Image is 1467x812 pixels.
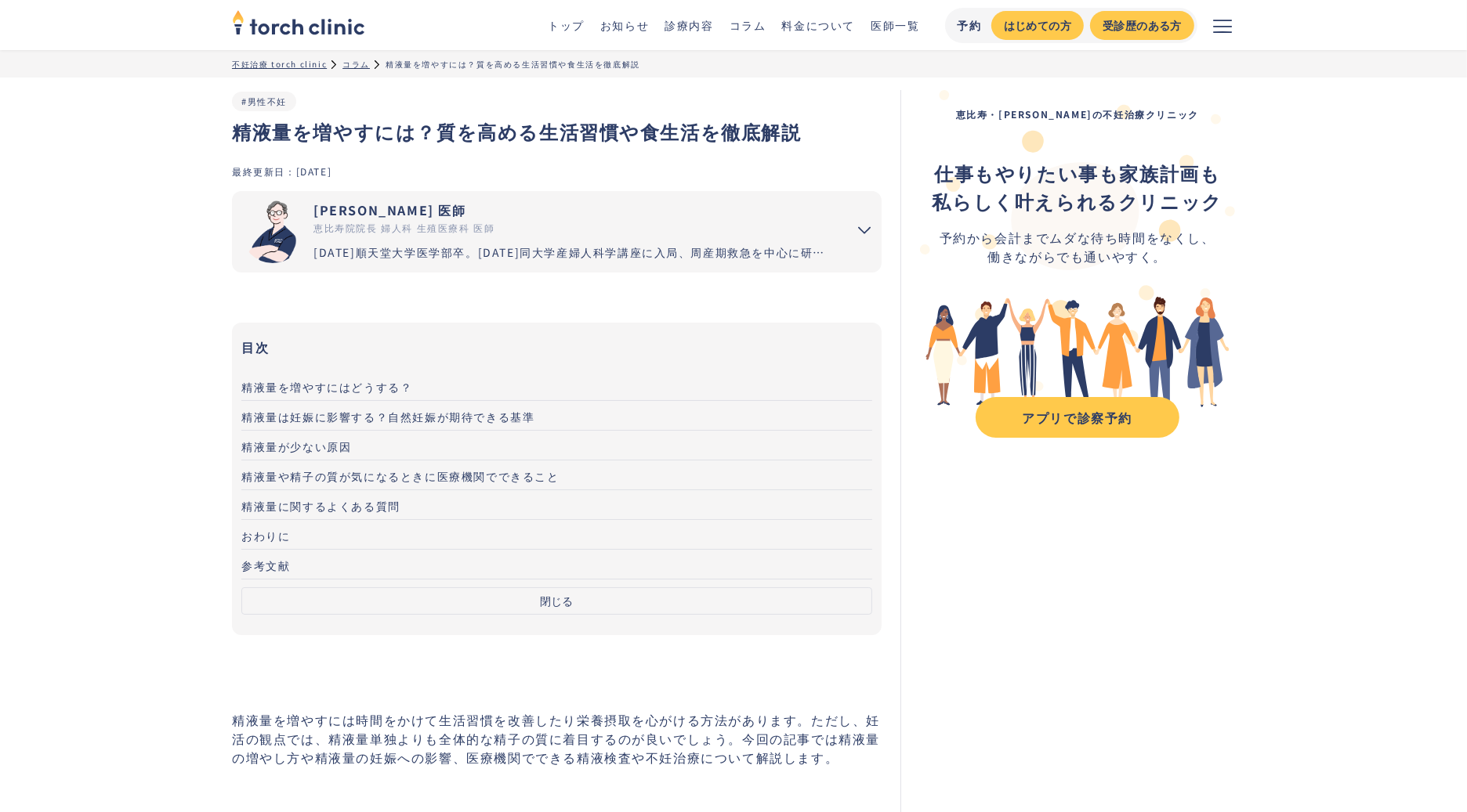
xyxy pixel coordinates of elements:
a: 料金について [782,17,856,33]
a: アプリで診察予約 [976,397,1179,438]
div: 受診歴のある方 [1103,17,1182,34]
div: [DATE] [296,164,332,178]
span: 精液量が少ない原因 [241,438,351,454]
a: トップ [548,17,585,33]
a: 精液量を増やすにはどうする？ [241,371,872,401]
div: 予約 [958,17,982,34]
strong: 仕事もやりたい事も家族計画も [934,159,1220,186]
span: 精液量や精子の質が気になるときに医療機関でできること [241,468,560,484]
a: 精液量に関するよくある質問 [241,490,872,520]
a: 精液量は妊娠に影響する？自然妊娠が期待できる基準 [241,401,872,431]
p: 精液量を増やすには時間をかけて生活習慣を改善したり栄養摂取を心がける方法があります。ただし、妊活の観点では、精液量単独よりも全体的な精子の質に着目するのが良いでしょう。今回の記事では精液量の増や... [232,710,882,767]
a: 精液量や精子の質が気になるときに医療機関でできること [241,460,872,490]
div: 予約から会計までムダな待ち時間をなくし、 働きながらでも通いやすく。 [933,228,1222,265]
summary: 市山 卓彦 [PERSON_NAME] 医師 恵比寿院院長 婦人科 生殖医療科 医師 [DATE]順天堂大学医学部卒。[DATE]同大学産婦人科学講座に入局、周産期救急を中心に研鑽を重ねる。[D... [232,191,882,272]
div: [PERSON_NAME] 医師 [313,200,835,219]
div: ‍ ‍ [933,159,1222,215]
strong: 私らしく叶えられるクリニック [933,187,1222,215]
span: 精液量は妊娠に影響する？自然妊娠が期待できる基準 [241,409,534,424]
div: 精液量を増やすには？質を高める生活習慣や食生活を徹底解説 [386,58,640,70]
span: おわりに [241,528,290,543]
strong: 恵比寿・[PERSON_NAME]の不妊治療クリニック [956,107,1199,121]
a: コラム [342,58,370,70]
a: 参考文献 [241,550,872,579]
div: アプリで診察予約 [990,408,1165,427]
a: [PERSON_NAME] 医師 恵比寿院院長 婦人科 生殖医療科 医師 [DATE]順天堂大学医学部卒。[DATE]同大学産婦人科学講座に入局、周産期救急を中心に研鑽を重ねる。[DATE]国内... [232,191,835,272]
div: 最終更新日： [232,164,296,178]
a: おわりに [241,520,872,550]
div: 恵比寿院院長 婦人科 生殖医療科 医師 [313,221,835,235]
div: [DATE]順天堂大学医学部卒。[DATE]同大学産婦人科学講座に入局、周産期救急を中心に研鑽を重ねる。[DATE]国内有数の不妊治療施設セントマザー産婦人科医院で、女性不妊症のみでなく男性不妊... [313,244,835,261]
span: 精液量を増やすにはどうする？ [241,379,412,395]
h1: 精液量を増やすには？質を高める生活習慣や食生活を徹底解説 [232,117,882,146]
a: 受診歴のある方 [1090,11,1194,40]
img: 市山 卓彦 [241,200,304,263]
a: コラム [730,17,766,33]
a: #男性不妊 [241,95,287,107]
a: 精液量が少ない原因 [241,431,872,460]
span: 参考文献 [241,558,290,573]
h3: 目次 [241,335,872,359]
a: home [232,11,365,39]
a: 医師一覧 [871,17,919,33]
div: はじめての方 [1004,17,1071,34]
button: 閉じる [241,587,872,615]
img: torch clinic [232,5,365,39]
a: はじめての方 [991,11,1084,40]
a: お知らせ [600,17,649,33]
a: 診療内容 [665,17,713,33]
a: 不妊治療 torch clinic [232,58,327,70]
ul: パンくずリスト [232,58,1235,70]
span: 精液量に関するよくある質問 [241,498,400,514]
